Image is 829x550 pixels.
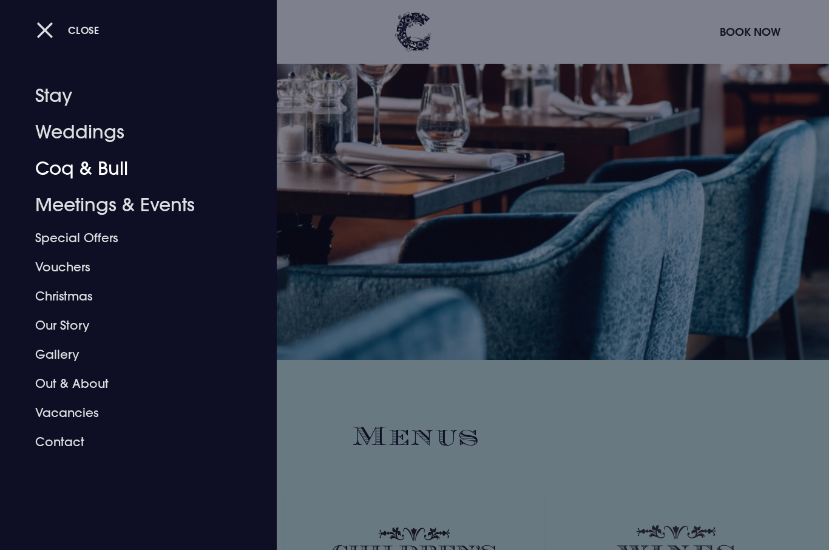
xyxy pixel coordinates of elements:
[68,24,100,36] span: Close
[35,114,227,151] a: Weddings
[35,369,227,398] a: Out & About
[35,187,227,223] a: Meetings & Events
[35,151,227,187] a: Coq & Bull
[35,427,227,457] a: Contact
[35,253,227,282] a: Vouchers
[35,311,227,340] a: Our Story
[35,223,227,253] a: Special Offers
[35,340,227,369] a: Gallery
[36,18,100,42] button: Close
[35,398,227,427] a: Vacancies
[35,282,227,311] a: Christmas
[35,78,227,114] a: Stay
